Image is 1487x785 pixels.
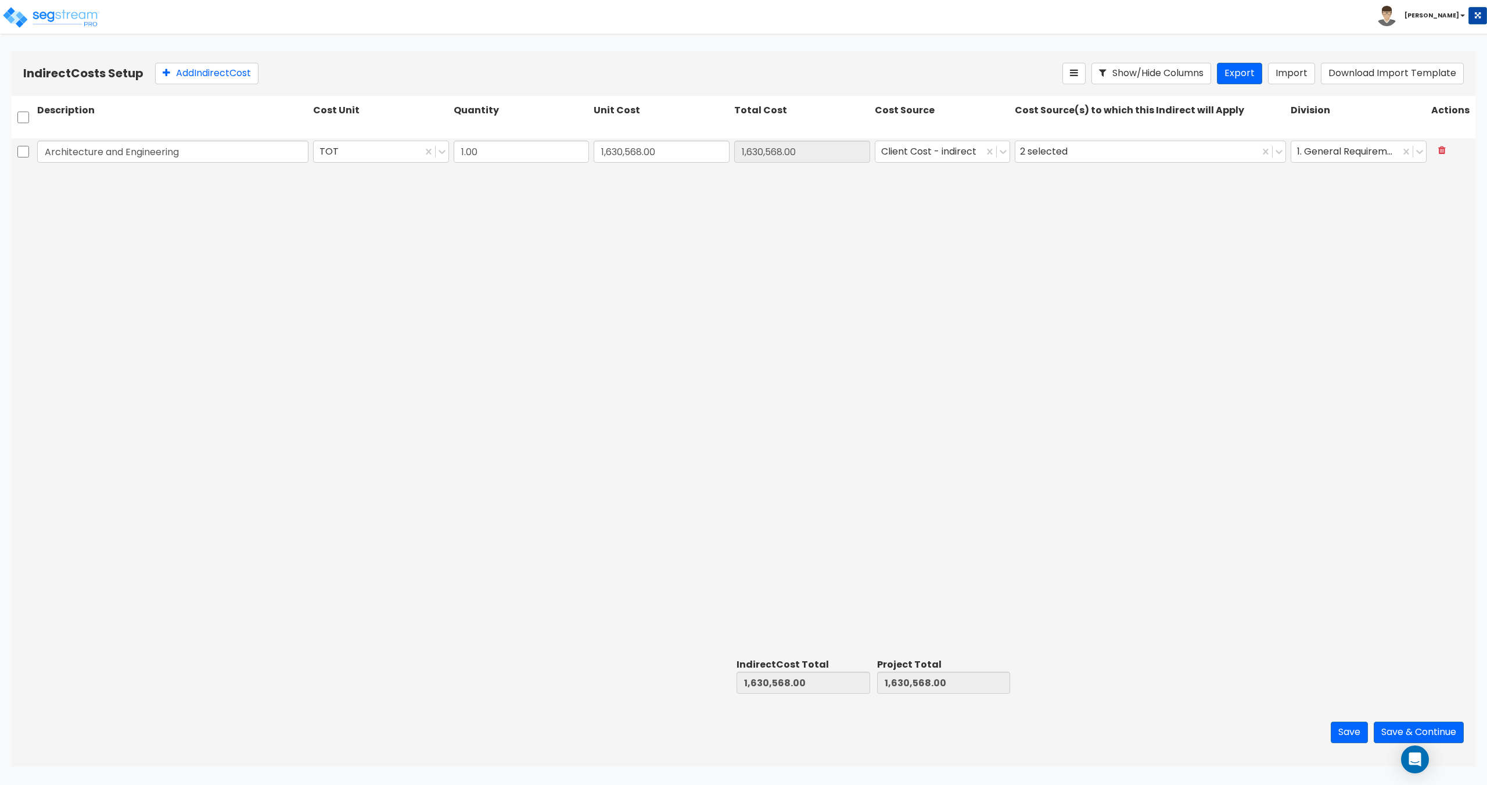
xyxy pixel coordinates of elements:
[311,102,451,131] div: Cost Unit
[1012,102,1288,131] div: Cost Source(s) to which this Indirect will Apply
[1331,722,1368,743] button: Save
[737,658,870,672] div: Indirect Cost Total
[1321,63,1464,84] button: Download Import Template
[1091,63,1211,84] button: Show/Hide Columns
[1401,745,1429,773] div: Open Intercom Messenger
[1062,63,1086,84] button: Reorder Items
[1288,102,1429,131] div: Division
[1377,6,1397,26] img: avatar.png
[1429,102,1475,131] div: Actions
[1015,141,1286,163] div: Client Cost - direct, Contractor Cost - direct
[1217,63,1262,84] button: Export
[1374,722,1464,743] button: Save & Continue
[313,141,449,163] div: TOT
[1405,11,1459,20] b: [PERSON_NAME]
[23,65,143,81] b: Indirect Costs Setup
[732,102,872,131] div: Total Cost
[872,102,1013,131] div: Cost Source
[451,102,592,131] div: Quantity
[877,658,1011,672] div: Project Total
[1291,141,1427,163] div: 1. General Requirements
[1431,141,1453,161] button: Delete Row
[591,102,732,131] div: Unit Cost
[2,6,100,29] img: logo_pro_r.png
[875,141,1011,163] div: Client Cost - indirect
[155,63,258,84] button: AddIndirectCost
[1268,63,1315,84] button: Import
[1020,142,1072,160] div: 2 selected
[35,102,311,131] div: Description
